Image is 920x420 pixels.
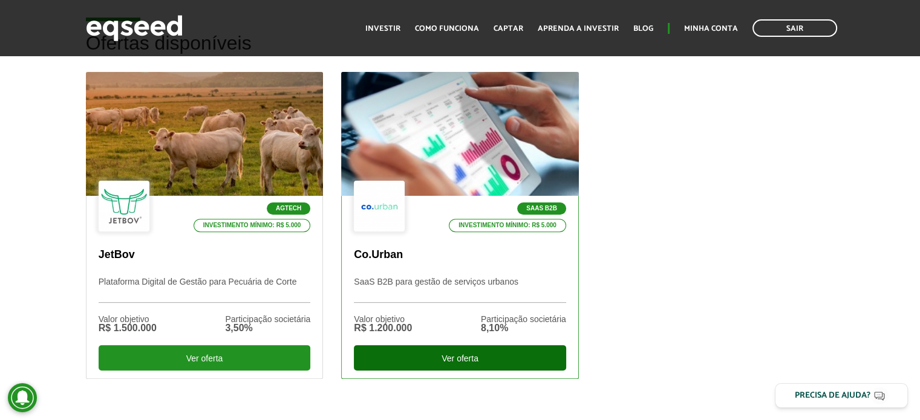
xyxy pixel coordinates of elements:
a: Minha conta [684,25,738,33]
p: Investimento mínimo: R$ 5.000 [449,219,566,232]
p: Co.Urban [354,248,566,262]
div: R$ 1.200.000 [354,323,412,333]
p: Plataforma Digital de Gestão para Pecuária de Corte [99,277,311,303]
div: 8,10% [481,323,566,333]
div: Ver oferta [99,345,311,370]
p: Agtech [267,202,310,215]
img: EqSeed [86,12,183,44]
a: SaaS B2B Investimento mínimo: R$ 5.000 Co.Urban SaaS B2B para gestão de serviços urbanos Valor ob... [341,72,579,379]
a: Blog [633,25,653,33]
div: Participação societária [225,315,310,323]
p: JetBov [99,248,311,262]
div: Valor objetivo [354,315,412,323]
p: Investimento mínimo: R$ 5.000 [194,219,311,232]
a: Captar [494,25,523,33]
a: Aprenda a investir [538,25,619,33]
div: R$ 1.500.000 [99,323,157,333]
p: SaaS B2B para gestão de serviços urbanos [354,277,566,303]
div: Ver oferta [354,345,566,370]
a: Como funciona [415,25,479,33]
div: Participação societária [481,315,566,323]
div: 3,50% [225,323,310,333]
p: SaaS B2B [517,202,566,215]
a: Investir [365,25,400,33]
a: Sair [752,19,837,37]
a: Agtech Investimento mínimo: R$ 5.000 JetBov Plataforma Digital de Gestão para Pecuária de Corte V... [86,72,324,379]
div: Valor objetivo [99,315,157,323]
